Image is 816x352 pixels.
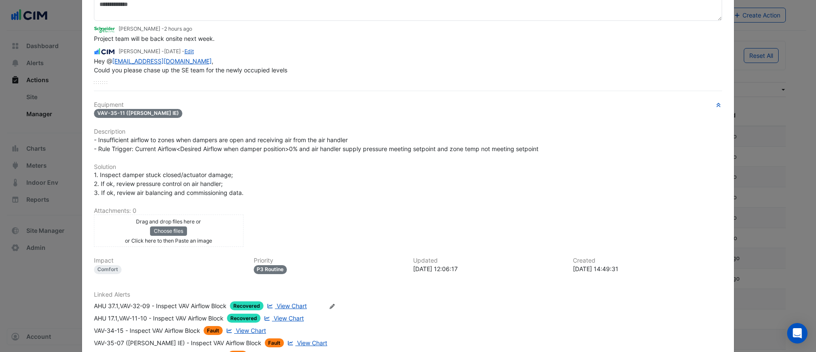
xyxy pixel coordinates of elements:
[112,57,212,65] a: [EMAIL_ADDRESS][DOMAIN_NAME]
[262,314,304,323] a: View Chart
[164,26,192,32] span: 2025-09-12 12:06:17
[94,314,224,323] div: AHU 17.1,VAV-11-10 - Inspect VAV Airflow Block
[94,128,722,135] h6: Description
[94,301,227,310] div: AHU 37.1,VAV-32-09 - Inspect VAV Airflow Block
[94,109,182,118] span: VAV-35-11 ([PERSON_NAME] IE)
[413,257,563,264] h6: Updated
[94,265,122,274] div: Comfort
[136,218,201,225] small: Drag and drop files here or
[230,301,263,310] span: Recovered
[329,303,335,309] fa-icon: Edit Linked Alerts
[265,338,284,347] span: Fault
[94,57,287,74] span: Hey @ , Could you please chase up the SE team for the newly occupied levels
[274,315,304,322] span: View Chart
[573,264,722,273] div: [DATE] 14:49:31
[94,101,722,109] h6: Equipment
[119,25,192,33] small: [PERSON_NAME] -
[265,301,307,310] a: View Chart
[787,323,807,343] div: Open Intercom Messenger
[573,257,722,264] h6: Created
[224,326,266,335] a: View Chart
[125,238,212,244] small: or Click here to then Paste an image
[277,302,307,309] span: View Chart
[236,327,266,334] span: View Chart
[204,326,223,335] span: Fault
[94,163,722,171] h6: Solution
[94,25,115,34] img: Schneider Electric
[94,35,215,42] span: Project team will be back onsite next week.
[254,257,403,264] h6: Priority
[286,338,327,347] a: View Chart
[254,265,287,274] div: P3 Routine
[94,291,722,298] h6: Linked Alerts
[94,338,261,347] div: VAV-35-07 ([PERSON_NAME] IE) - Inspect VAV Airflow Block
[94,207,722,215] h6: Attachments: 0
[94,257,244,264] h6: Impact
[94,47,115,56] img: CIM
[227,314,261,323] span: Recovered
[413,264,563,273] div: [DATE] 12:06:17
[184,48,194,54] a: Edit
[297,339,327,346] span: View Chart
[94,326,200,335] div: VAV-34-15 - Inspect VAV Airflow Block
[94,136,538,152] span: - Insufficient airflow to zones when dampers are open and receiving air from the air handler - Ru...
[119,48,194,55] small: [PERSON_NAME] - -
[150,226,187,236] button: Choose files
[94,171,244,196] span: 1. Inspect damper stuck closed/actuator damage; 2. If ok, review pressure control on air handler;...
[164,48,181,54] span: 2025-09-04 11:19:11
